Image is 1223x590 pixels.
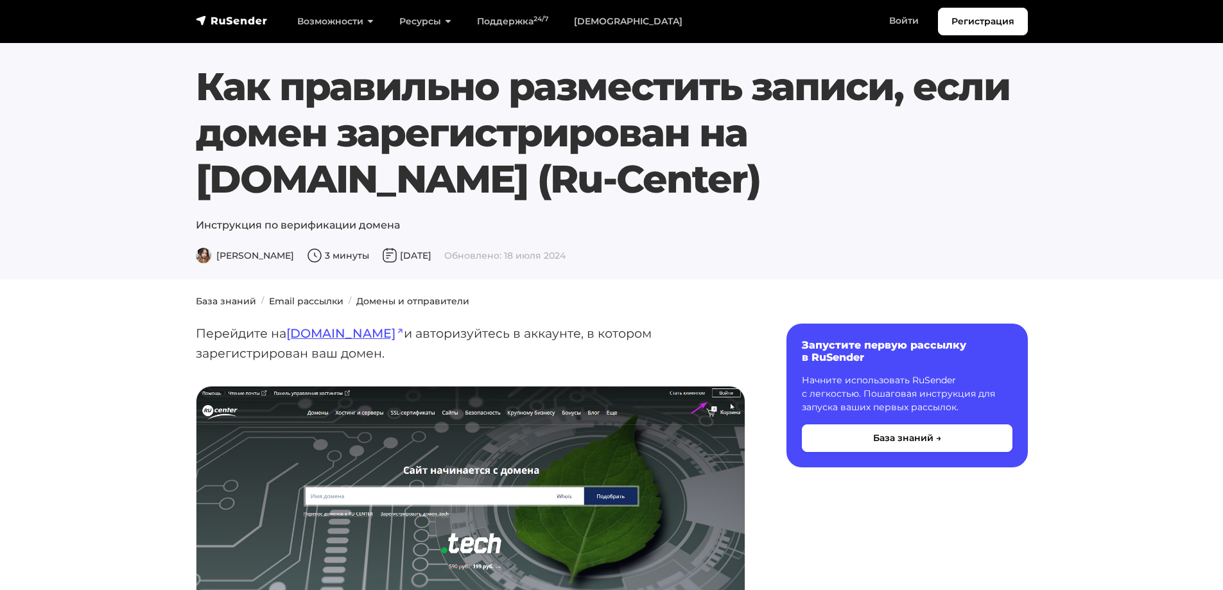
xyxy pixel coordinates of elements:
a: [DOMAIN_NAME] [286,325,404,341]
span: Обновлено: 18 июля 2024 [444,250,566,261]
a: Запустите первую рассылку в RuSender Начните использовать RuSender с легкостью. Пошаговая инструк... [786,324,1028,467]
img: RuSender [196,14,268,27]
span: 3 минуты [307,250,369,261]
p: Начните использовать RuSender с легкостью. Пошаговая инструкция для запуска ваших первых рассылок. [802,374,1012,414]
a: Домены и отправители [356,295,469,307]
a: База знаний [196,295,256,307]
sup: 24/7 [533,15,548,23]
a: Ресурсы [386,8,464,35]
nav: breadcrumb [188,295,1036,308]
a: Возможности [284,8,386,35]
a: [DEMOGRAPHIC_DATA] [561,8,695,35]
a: Email рассылки [269,295,343,307]
a: Поддержка24/7 [464,8,561,35]
h1: Как правильно разместить записи, если домен зарегистрирован на [DOMAIN_NAME] (Ru-Center) [196,64,1028,202]
button: База знаний → [802,424,1012,452]
img: Дата публикации [382,248,397,263]
h6: Запустите первую рассылку в RuSender [802,339,1012,363]
a: Регистрация [938,8,1028,35]
a: Войти [876,8,932,34]
span: [DATE] [382,250,431,261]
p: Перейдите на и авторизуйтесь в аккаунте, в котором зарегистрирован ваш домен. [196,324,745,363]
span: [PERSON_NAME] [196,250,294,261]
img: Время чтения [307,248,322,263]
p: Инструкция по верификации домена [196,218,1028,233]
